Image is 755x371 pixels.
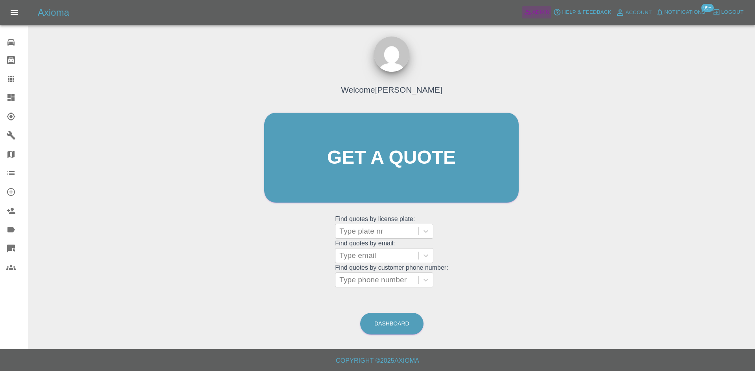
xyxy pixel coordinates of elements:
grid: Find quotes by customer phone number: [335,264,448,287]
button: Notifications [654,6,707,18]
span: Notifications [665,8,705,17]
span: Help & Feedback [562,8,611,17]
a: Get a quote [264,113,519,203]
h5: Axioma [38,6,69,19]
span: Admin [532,8,550,17]
grid: Find quotes by email: [335,240,448,263]
img: ... [374,37,409,72]
a: Account [613,6,654,19]
span: 99+ [701,4,714,12]
button: Logout [711,6,746,18]
grid: Find quotes by license plate: [335,216,448,239]
h6: Copyright © 2025 Axioma [6,355,749,366]
span: Logout [721,8,744,17]
a: Admin [522,6,552,18]
a: Dashboard [360,313,424,334]
h4: Welcome [PERSON_NAME] [341,84,442,96]
button: Help & Feedback [551,6,613,18]
span: Account [626,8,652,17]
button: Open drawer [5,3,24,22]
